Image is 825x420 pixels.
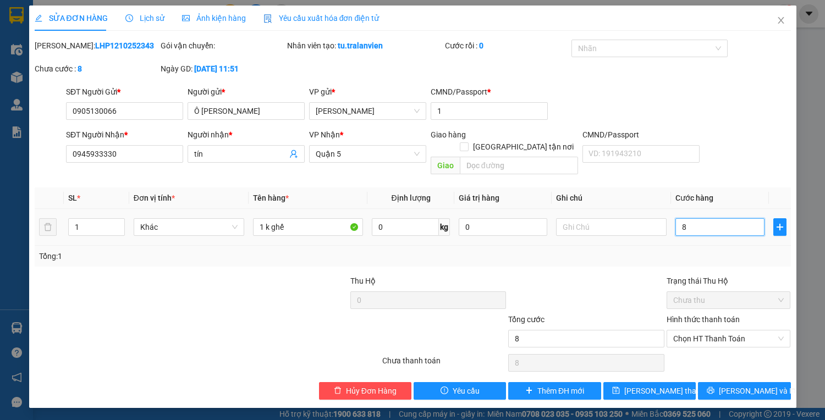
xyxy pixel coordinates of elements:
b: LHP1210252343 [95,41,154,50]
b: 0 [479,41,483,50]
input: Ghi Chú [556,218,667,236]
span: Thêm ĐH mới [537,385,584,397]
div: Cước rồi : [445,40,569,52]
span: Hủy Đơn Hàng [346,385,397,397]
span: exclamation-circle [441,386,448,395]
div: Trạng thái Thu Hộ [667,275,791,287]
span: [GEOGRAPHIC_DATA] tận nơi [469,141,578,153]
span: SL [68,194,77,202]
input: Dọc đường [460,157,578,174]
span: VP Nhận [309,130,340,139]
div: CMND/Passport [582,129,700,141]
span: Khác [140,219,238,235]
b: [DOMAIN_NAME] [92,42,151,51]
div: SĐT Người Gửi [66,86,183,98]
span: Lịch sử [125,14,164,23]
span: close [777,16,785,25]
label: Hình thức thanh toán [667,315,740,324]
b: tu.tralanvien [338,41,383,50]
img: icon [263,14,272,23]
span: [PERSON_NAME] và In [719,385,796,397]
span: plus [774,223,786,231]
button: plus [773,218,787,236]
div: Người gửi [188,86,305,98]
b: Trà Lan Viên [14,71,40,123]
span: Ảnh kiện hàng [182,14,246,23]
button: delete [39,218,57,236]
button: deleteHủy Đơn Hàng [319,382,411,400]
button: save[PERSON_NAME] thay đổi [603,382,696,400]
span: Quận 5 [316,146,420,162]
span: Yêu cầu [453,385,480,397]
button: Close [766,5,796,36]
span: Cước hàng [675,194,713,202]
span: picture [182,14,190,22]
div: Người nhận [188,129,305,141]
b: [DATE] 11:51 [194,64,239,73]
div: CMND/Passport [431,86,548,98]
span: clock-circle [125,14,133,22]
span: Đơn vị tính [134,194,175,202]
span: save [612,386,620,395]
span: Thu Hộ [350,277,376,285]
span: edit [35,14,42,22]
span: plus [525,386,533,395]
span: delete [334,386,342,395]
img: logo.jpg [119,14,146,40]
span: SỬA ĐƠN HÀNG [35,14,108,23]
button: printer[PERSON_NAME] và In [698,382,790,400]
div: VP gửi [309,86,426,98]
span: Tổng cước [508,315,544,324]
span: Chưa thu [673,292,784,308]
b: Trà Lan Viên - Gửi khách hàng [68,16,109,125]
span: Định lượng [392,194,431,202]
div: Ngày GD: [161,63,285,75]
span: [PERSON_NAME] thay đổi [624,385,712,397]
div: SĐT Người Nhận [66,129,183,141]
div: Chưa thanh toán [381,355,508,374]
span: Giao hàng [431,130,466,139]
li: (c) 2017 [92,52,151,66]
button: exclamation-circleYêu cầu [414,382,506,400]
span: Lê Hồng Phong [316,103,420,119]
button: plusThêm ĐH mới [508,382,601,400]
span: Giao [431,157,460,174]
span: user-add [289,150,298,158]
div: [PERSON_NAME]: [35,40,159,52]
span: Chọn HT Thanh Toán [673,330,784,347]
input: VD: Bàn, Ghế [253,218,364,236]
div: Tổng: 1 [39,250,320,262]
div: Gói vận chuyển: [161,40,285,52]
span: printer [707,386,714,395]
th: Ghi chú [552,187,671,209]
div: Chưa cước : [35,63,159,75]
span: Tên hàng [253,194,289,202]
span: Yêu cầu xuất hóa đơn điện tử [263,14,380,23]
b: 8 [78,64,82,73]
span: Giá trị hàng [459,194,499,202]
div: Nhân viên tạo: [287,40,443,52]
span: kg [439,218,450,236]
